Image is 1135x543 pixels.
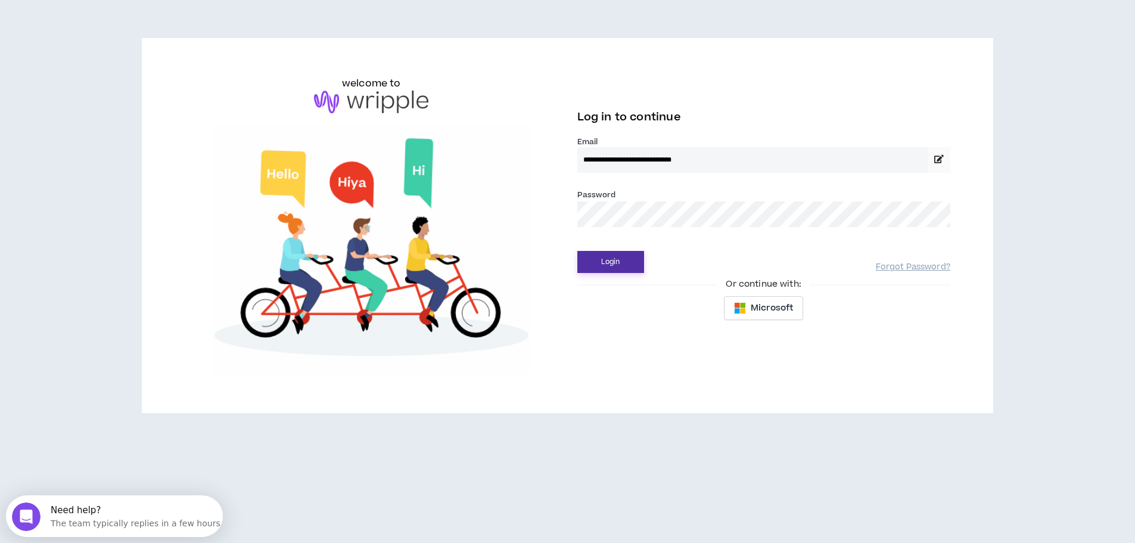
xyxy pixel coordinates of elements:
[717,278,809,291] span: Or continue with:
[45,10,217,20] div: Need help?
[751,302,793,315] span: Microsoft
[577,136,950,147] label: Email
[6,495,223,537] iframe: Intercom live chat discovery launcher
[876,262,950,273] a: Forgot Password?
[577,251,644,273] button: Login
[342,76,401,91] h6: welcome to
[314,91,428,113] img: logo-brand.png
[577,190,616,200] label: Password
[185,125,558,376] img: Welcome to Wripple
[724,296,803,320] button: Microsoft
[5,5,228,38] div: Open Intercom Messenger
[12,502,41,531] iframe: Intercom live chat
[577,110,681,125] span: Log in to continue
[45,20,217,32] div: The team typically replies in a few hours.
